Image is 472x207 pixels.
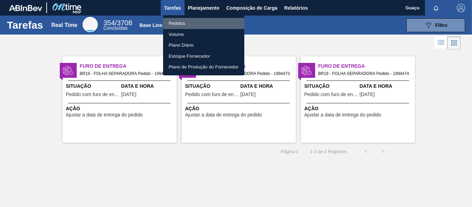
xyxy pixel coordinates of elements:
a: Plano de Produção do Fornecedor [163,62,244,73]
a: Estoque Fornecedor [163,51,244,62]
a: Plano Diário [163,40,244,51]
a: Volume [163,29,244,40]
a: Pedidos [163,18,244,29]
